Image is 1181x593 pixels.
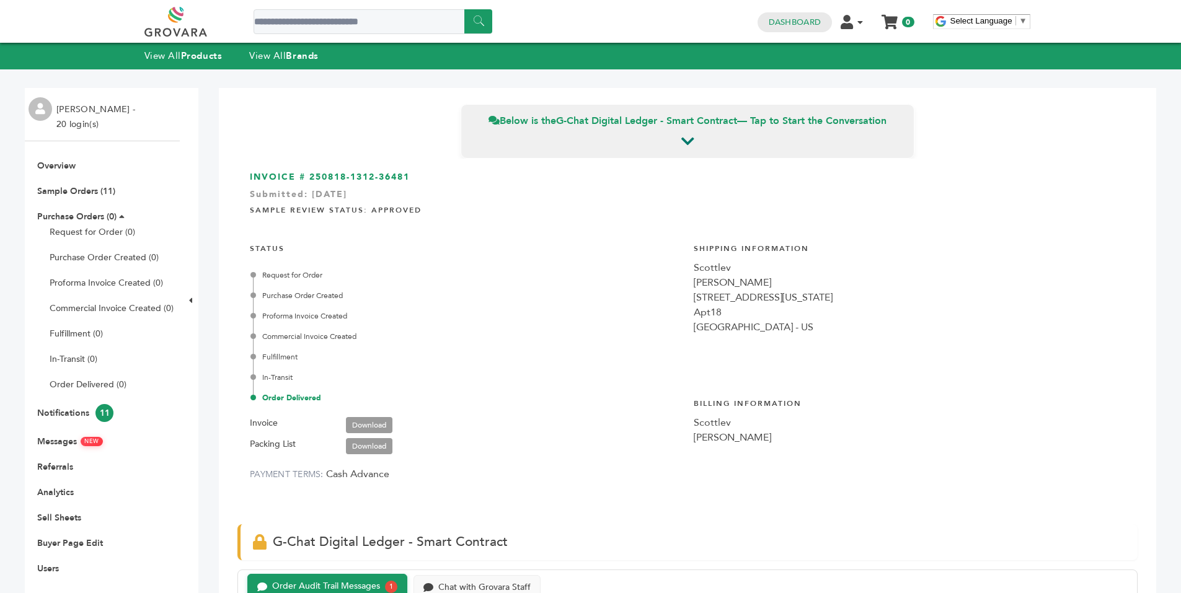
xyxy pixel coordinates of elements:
a: Download [346,417,392,433]
a: View AllBrands [249,50,319,62]
strong: G-Chat Digital Ledger - Smart Contract [556,114,737,128]
strong: Brands [286,50,318,62]
div: Fulfillment [253,351,681,362]
div: 1 [385,581,397,593]
span: Select Language [950,16,1012,25]
a: Order Delivered (0) [50,379,126,390]
h4: STATUS [250,234,681,260]
a: Request for Order (0) [50,226,135,238]
div: Request for Order [253,270,681,281]
span: Below is the — Tap to Start the Conversation [489,114,887,128]
span: 11 [95,404,113,422]
h4: Shipping Information [694,234,1125,260]
div: [PERSON_NAME] [694,430,1125,445]
div: In-Transit [253,372,681,383]
h4: Billing Information [694,389,1125,415]
a: View AllProducts [144,50,223,62]
div: Purchase Order Created [253,290,681,301]
div: Submitted: [DATE] [250,188,1125,207]
div: [GEOGRAPHIC_DATA] - US [694,320,1125,335]
span: ▼ [1019,16,1027,25]
a: Analytics [37,486,74,498]
h4: Sample Review Status: Approved [250,196,1125,222]
div: [PERSON_NAME] [694,275,1125,290]
a: Overview [37,160,76,172]
label: Invoice [250,416,278,431]
a: Referrals [37,461,73,473]
a: Sell Sheets [37,512,81,524]
a: Commercial Invoice Created (0) [50,302,174,314]
span: G-Chat Digital Ledger - Smart Contract [273,533,508,551]
div: Order Audit Trail Messages [272,581,380,592]
a: Download [346,438,392,454]
li: [PERSON_NAME] - 20 login(s) [56,102,138,132]
span: 0 [902,17,914,27]
div: Scottlev [694,260,1125,275]
a: In-Transit (0) [50,353,97,365]
div: Commercial Invoice Created [253,331,681,342]
label: PAYMENT TERMS: [250,468,324,480]
div: Scottlev [694,415,1125,430]
a: Dashboard [769,17,821,28]
div: Apt18 [694,305,1125,320]
img: profile.png [29,97,52,121]
a: Select Language​ [950,16,1027,25]
input: Search a product or brand... [254,9,492,34]
span: NEW [81,437,103,446]
h3: INVOICE # 250818-1312-36481 [250,171,1125,183]
a: Purchase Order Created (0) [50,252,159,263]
div: Order Delivered [253,392,681,403]
a: Fulfillment (0) [50,328,103,340]
a: Proforma Invoice Created (0) [50,277,163,289]
div: [STREET_ADDRESS][US_STATE] [694,290,1125,305]
a: Users [37,563,59,574]
a: Purchase Orders (0) [37,211,117,222]
a: MessagesNEW [37,436,103,447]
a: Buyer Page Edit [37,537,103,549]
a: Notifications11 [37,407,113,419]
label: Packing List [250,437,296,452]
span: Cash Advance [326,467,389,481]
div: Proforma Invoice Created [253,310,681,322]
a: Sample Orders (11) [37,185,115,197]
a: My Cart [882,11,896,24]
div: Chat with Grovara Staff [438,582,531,593]
strong: Products [181,50,222,62]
